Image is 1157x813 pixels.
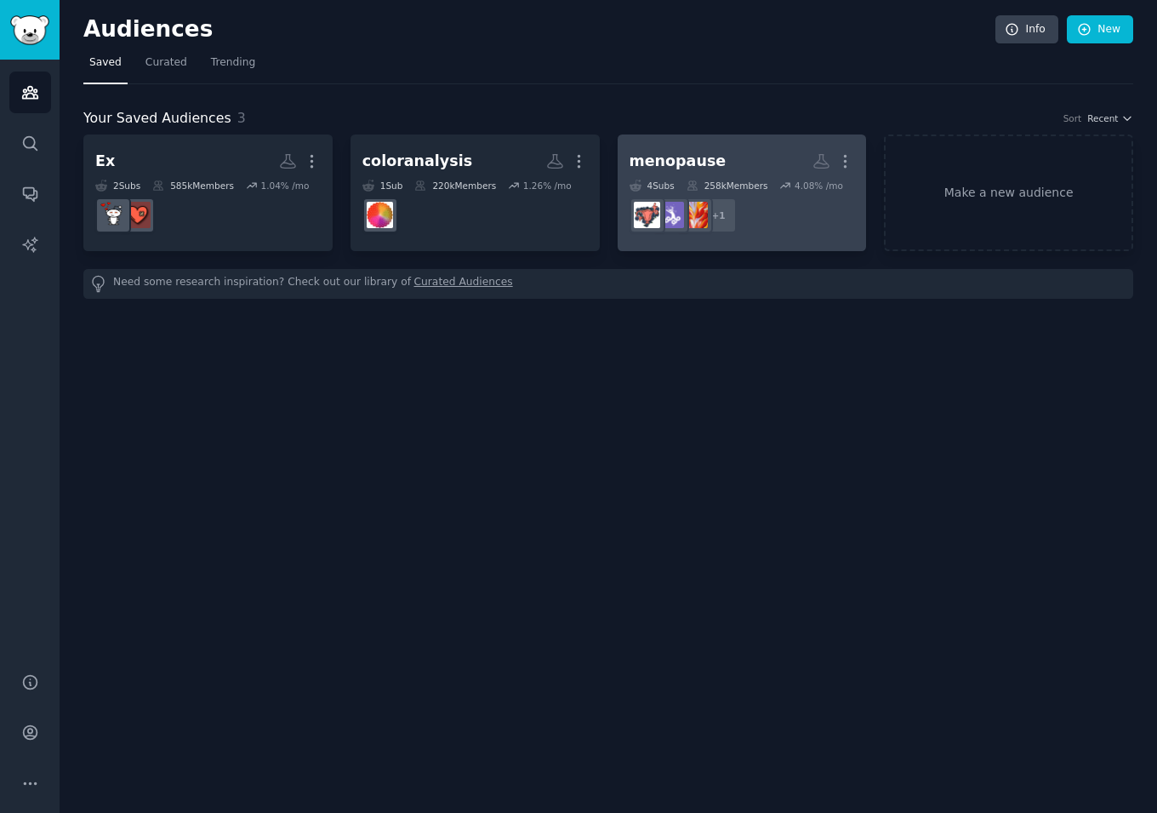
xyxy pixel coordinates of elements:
[630,151,727,172] div: menopause
[83,49,128,84] a: Saved
[523,180,572,192] div: 1.26 % /mo
[414,180,496,192] div: 220k Members
[211,55,255,71] span: Trending
[687,180,768,192] div: 258k Members
[237,110,246,126] span: 3
[10,15,49,45] img: GummySearch logo
[658,202,684,228] img: Menopause
[618,135,867,251] a: menopause4Subs258kMembers4.08% /mo+1HormoneFreeMenopauseMenopausePerimenopause
[1087,112,1133,124] button: Recent
[83,269,1133,299] div: Need some research inspiration? Check out our library of
[95,151,115,172] div: Ex
[367,202,393,228] img: coloranalysis
[630,180,675,192] div: 4 Sub s
[83,135,333,251] a: Ex2Subs585kMembers1.04% /moExNoContactBreakUps
[634,202,660,228] img: Perimenopause
[414,275,513,293] a: Curated Audiences
[701,198,737,233] div: + 1
[1067,15,1133,44] a: New
[351,135,600,251] a: coloranalysis1Sub220kMembers1.26% /mocoloranalysis
[1087,112,1118,124] span: Recent
[884,135,1133,251] a: Make a new audience
[83,16,995,43] h2: Audiences
[681,202,708,228] img: HormoneFreeMenopause
[140,49,193,84] a: Curated
[95,180,140,192] div: 2 Sub s
[995,15,1058,44] a: Info
[260,180,309,192] div: 1.04 % /mo
[145,55,187,71] span: Curated
[362,151,472,172] div: coloranalysis
[83,108,231,129] span: Your Saved Audiences
[152,180,234,192] div: 585k Members
[124,202,151,228] img: ExNoContact
[1063,112,1082,124] div: Sort
[89,55,122,71] span: Saved
[100,202,127,228] img: BreakUps
[795,180,843,192] div: 4.08 % /mo
[205,49,261,84] a: Trending
[362,180,403,192] div: 1 Sub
